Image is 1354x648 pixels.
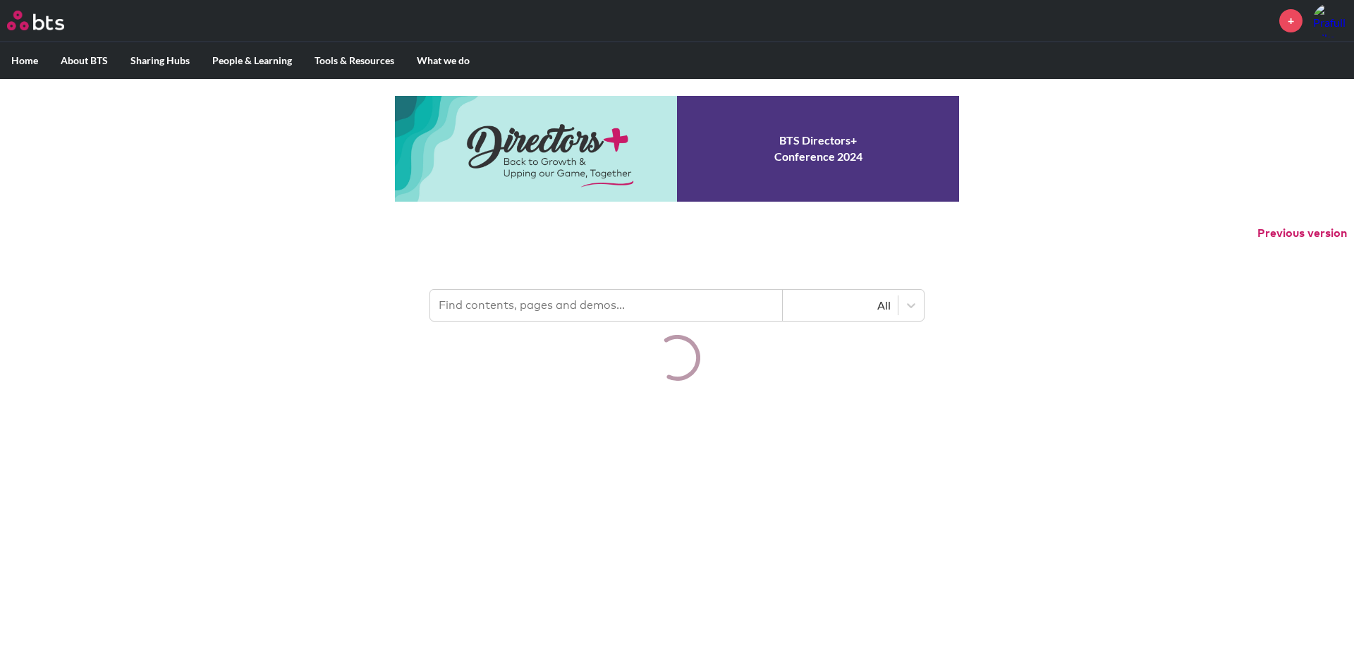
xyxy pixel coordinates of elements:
a: Profile [1313,4,1347,37]
label: People & Learning [201,42,303,79]
button: Previous version [1257,226,1347,241]
input: Find contents, pages and demos... [430,290,783,321]
a: Go home [7,11,90,30]
label: About BTS [49,42,119,79]
div: All [790,298,891,313]
a: + [1279,9,1303,32]
img: BTS Logo [7,11,64,30]
img: Prafull Nikose [1313,4,1347,37]
label: What we do [405,42,481,79]
a: Conference 2024 [395,96,959,202]
label: Sharing Hubs [119,42,201,79]
label: Tools & Resources [303,42,405,79]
